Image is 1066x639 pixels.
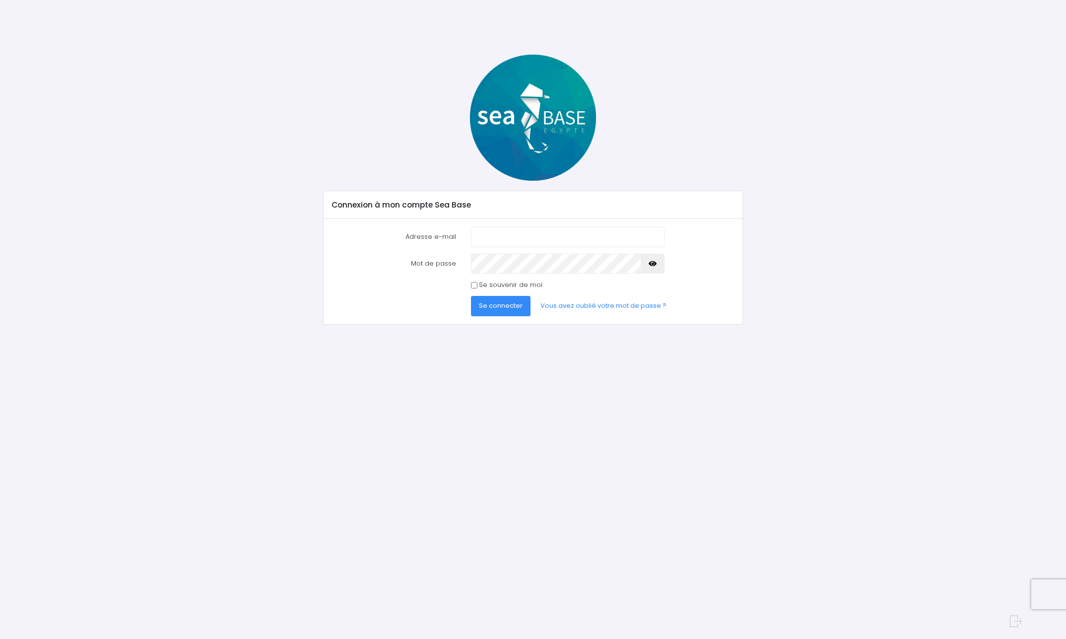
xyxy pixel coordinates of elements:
[325,254,464,274] label: Mot de passe
[533,296,674,316] a: Vous avez oublié votre mot de passe ?
[479,280,542,290] label: Se souvenir de moi
[325,227,464,247] label: Adresse e-mail
[324,191,742,219] div: Connexion à mon compte Sea Base
[471,296,531,316] button: Se connecter
[479,301,523,310] span: Se connecter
